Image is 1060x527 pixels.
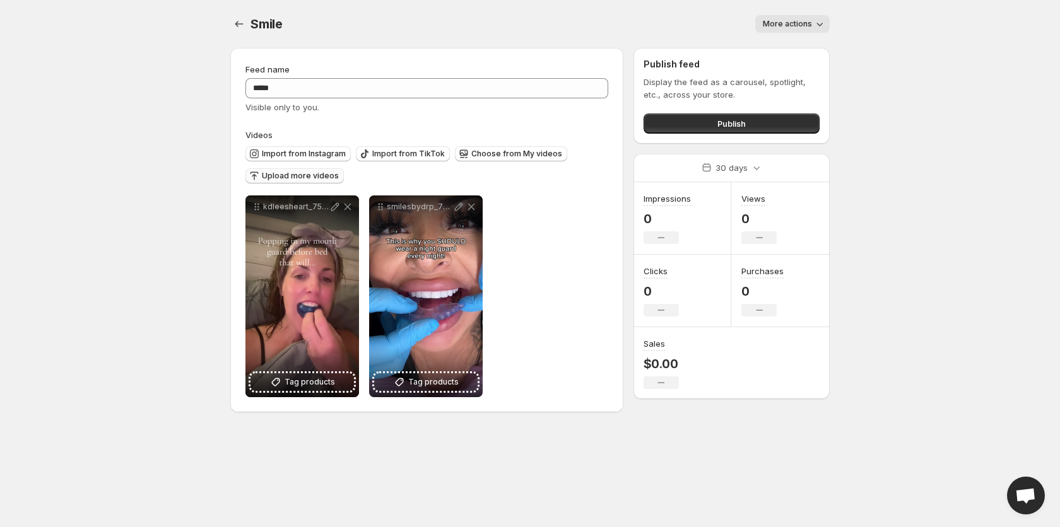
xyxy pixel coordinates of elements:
button: Publish [644,113,820,134]
p: 0 [644,284,679,299]
span: Visible only to you. [245,102,319,112]
span: Smile [250,16,283,32]
button: Upload more videos [245,168,344,183]
p: $0.00 [644,356,679,371]
button: Tag products [250,373,354,391]
p: 0 [644,211,691,226]
p: 30 days [715,161,748,174]
button: More actions [755,15,830,33]
div: smilesbydrp_7515153048151346478Tag products [369,195,483,397]
button: Choose from My videos [455,146,567,161]
span: Feed name [245,64,290,74]
span: Videos [245,130,273,140]
h3: Views [741,192,765,205]
span: Choose from My videos [471,149,562,159]
span: More actions [763,19,812,29]
button: Settings [230,15,248,33]
span: Import from TikTok [372,149,445,159]
p: Display the feed as a carousel, spotlight, etc., across your store. [644,76,820,101]
span: Tag products [285,376,335,388]
p: smilesbydrp_7515153048151346478 [387,202,452,212]
h3: Impressions [644,192,691,205]
a: Open chat [1007,477,1045,514]
span: Import from Instagram [262,149,346,159]
span: Upload more videos [262,171,339,181]
div: kdleesheart_7530438876314357047Tag products [245,195,359,397]
h2: Publish feed [644,58,820,71]
p: 0 [741,211,777,226]
button: Tag products [374,373,478,391]
button: Import from Instagram [245,146,351,161]
h3: Clicks [644,265,668,277]
button: Import from TikTok [356,146,450,161]
h3: Purchases [741,265,784,277]
p: kdleesheart_7530438876314357047 [263,202,329,212]
h3: Sales [644,337,665,350]
span: Publish [717,117,746,130]
p: 0 [741,284,784,299]
span: Tag products [408,376,459,388]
